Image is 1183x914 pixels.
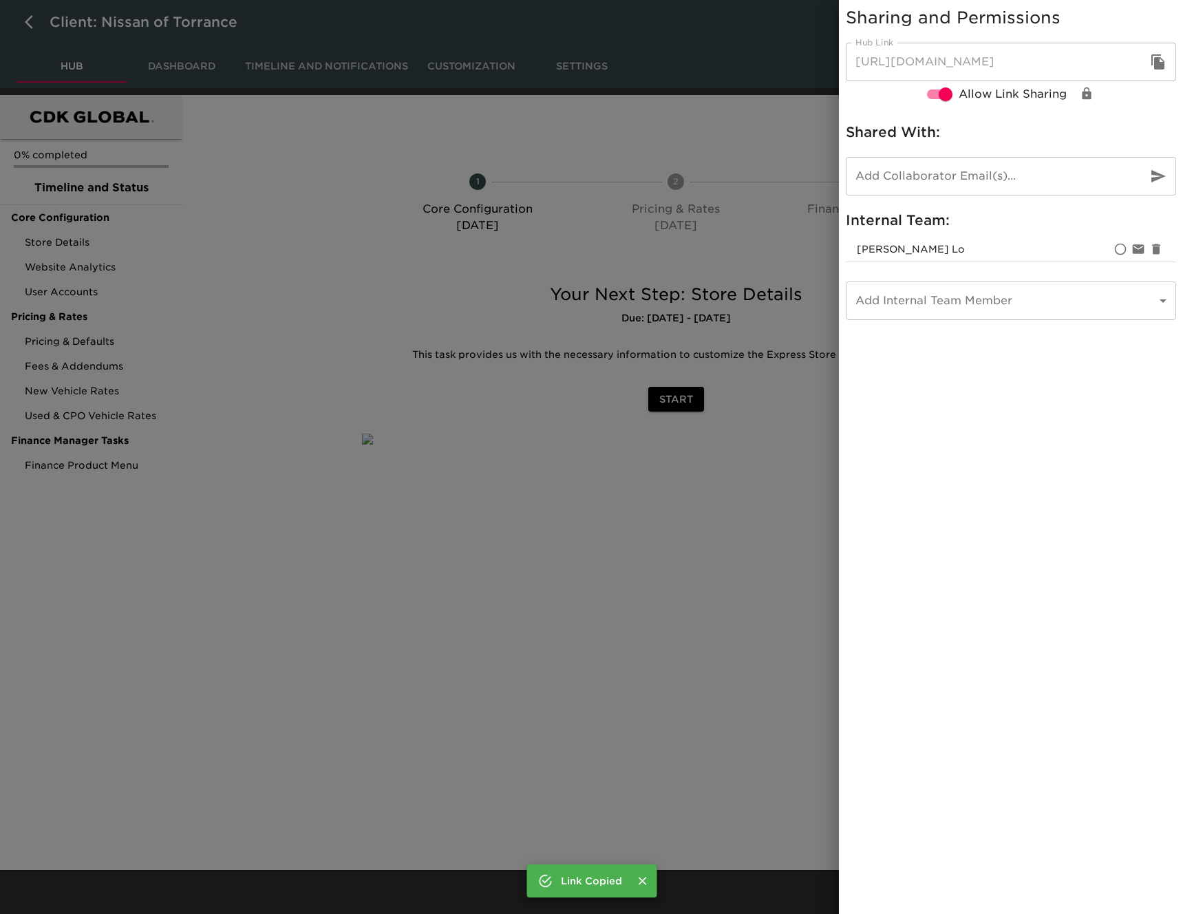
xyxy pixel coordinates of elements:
[846,121,1176,143] h6: Shared With:
[633,872,651,890] button: Close
[1147,240,1165,258] div: Remove kevin.lo@roadster.com
[846,281,1176,320] div: ​
[1111,240,1129,258] div: Set as primay account owner
[857,244,965,255] span: kevin.lo@roadster.com
[846,209,1176,231] h6: Internal Team:
[1129,240,1147,258] div: Disable notifications for kevin.lo@roadster.com
[959,86,1067,103] span: Allow Link Sharing
[1078,85,1096,103] div: Change View/Edit Permissions for Link Share
[561,869,622,893] div: Link Copied
[846,7,1176,29] h5: Sharing and Permissions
